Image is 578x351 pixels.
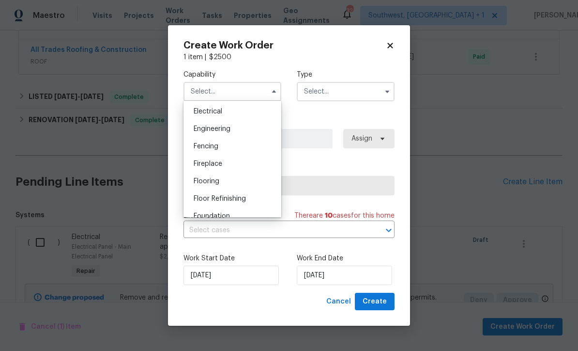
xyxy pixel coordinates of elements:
input: Select... [183,82,281,101]
input: M/D/YYYY [297,266,392,285]
span: Create [363,296,387,308]
span: 10 [325,212,333,219]
span: Select trade partner [192,181,386,191]
span: $ 2500 [209,54,231,61]
label: Trade Partner [183,164,395,174]
span: Fireplace [194,160,222,167]
button: Cancel [322,293,355,311]
input: Select cases [183,223,367,238]
span: Cancel [326,296,351,308]
span: Electrical [194,108,222,115]
label: Type [297,70,395,80]
span: Flooring [194,178,219,185]
input: M/D/YYYY [183,266,279,285]
span: Assign [351,134,372,144]
button: Show options [381,86,393,97]
span: Floor Refinishing [194,195,246,202]
input: Select... [297,82,395,101]
label: Work Start Date [183,254,281,263]
span: Foundation [194,213,230,220]
span: Engineering [194,126,230,132]
h2: Create Work Order [183,41,386,50]
button: Open [382,223,395,237]
button: Create [355,293,395,311]
label: Work End Date [297,254,395,263]
div: 1 item | [183,52,395,62]
button: Hide options [268,86,280,97]
span: There are case s for this home [294,211,395,221]
label: Capability [183,70,281,80]
span: Fencing [194,143,218,150]
label: Work Order Manager [183,117,395,127]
